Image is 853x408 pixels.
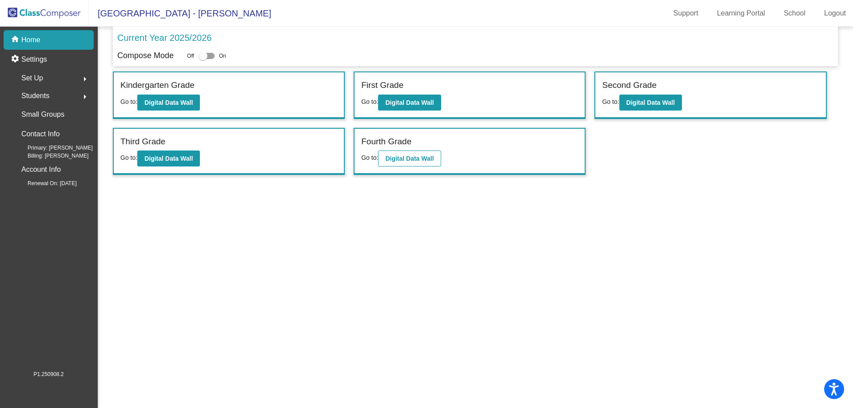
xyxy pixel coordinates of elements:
p: Small Groups [21,108,64,121]
span: Renewal On: [DATE] [13,179,76,187]
b: Digital Data Wall [144,99,193,106]
a: Logout [817,6,853,20]
p: Home [21,35,40,45]
a: Learning Portal [710,6,773,20]
label: Third Grade [120,135,165,148]
p: Compose Mode [117,50,174,62]
span: Students [21,90,49,102]
mat-icon: arrow_right [80,91,90,102]
mat-icon: home [11,35,21,45]
label: Second Grade [602,79,657,92]
a: School [777,6,813,20]
b: Digital Data Wall [385,99,434,106]
b: Digital Data Wall [144,155,193,162]
p: Contact Info [21,128,60,140]
button: Digital Data Wall [378,95,441,111]
button: Digital Data Wall [619,95,682,111]
span: Billing: [PERSON_NAME] [13,152,88,160]
p: Account Info [21,163,61,176]
span: Go to: [361,98,378,105]
span: Go to: [120,154,137,161]
b: Digital Data Wall [385,155,434,162]
span: Go to: [602,98,619,105]
span: [GEOGRAPHIC_DATA] - [PERSON_NAME] [89,6,271,20]
mat-icon: settings [11,54,21,65]
label: Kindergarten Grade [120,79,195,92]
button: Digital Data Wall [378,151,441,166]
button: Digital Data Wall [137,95,200,111]
span: Primary: [PERSON_NAME] [13,144,93,152]
mat-icon: arrow_right [80,74,90,84]
span: On [219,52,226,60]
span: Off [187,52,194,60]
span: Go to: [361,154,378,161]
label: First Grade [361,79,403,92]
label: Fourth Grade [361,135,411,148]
b: Digital Data Wall [626,99,675,106]
span: Go to: [120,98,137,105]
button: Digital Data Wall [137,151,200,166]
a: Support [666,6,706,20]
p: Settings [21,54,47,65]
p: Current Year 2025/2026 [117,31,211,44]
span: Set Up [21,72,43,84]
